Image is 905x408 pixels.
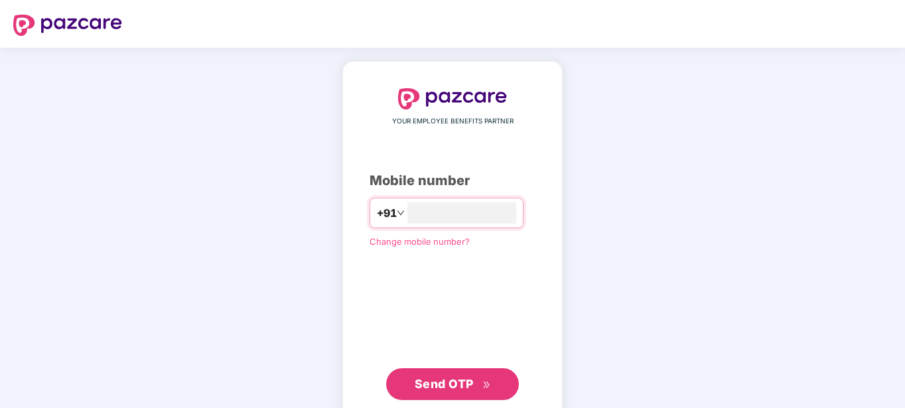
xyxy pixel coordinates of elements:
span: down [397,209,405,217]
a: Change mobile number? [370,236,470,247]
img: logo [13,15,122,36]
span: YOUR EMPLOYEE BENEFITS PARTNER [392,116,514,127]
span: +91 [377,205,397,222]
div: Mobile number [370,170,535,191]
img: logo [398,88,507,109]
span: double-right [482,381,491,389]
button: Send OTPdouble-right [386,368,519,400]
span: Send OTP [415,377,474,391]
